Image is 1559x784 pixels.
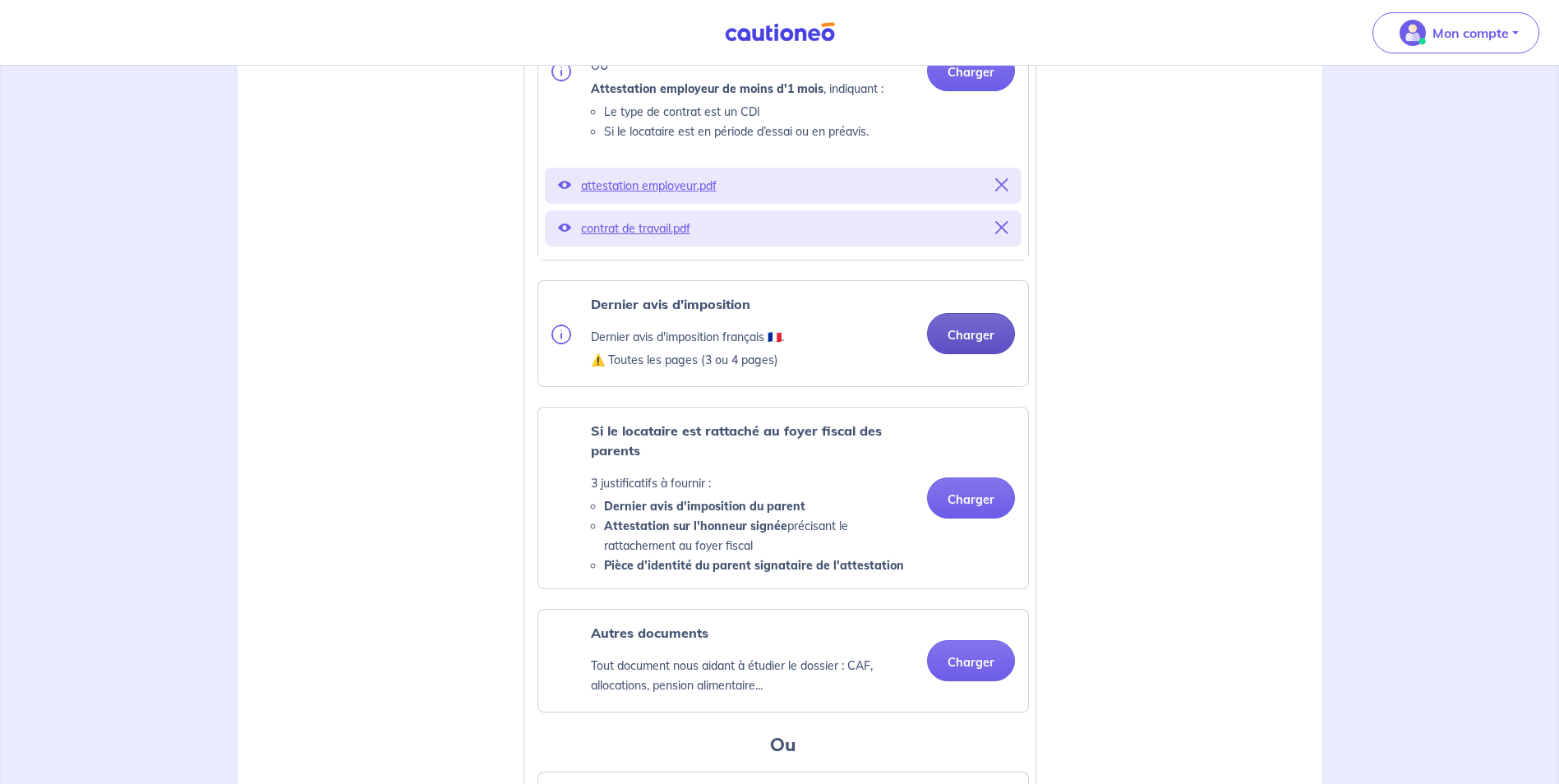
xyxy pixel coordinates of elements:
[591,656,914,695] p: Tout document nous aidant à étudier le dossier : CAF, allocations, pension alimentaire...
[1372,12,1539,53] button: illu_account_valid_menu.svgMon compte
[927,477,1015,519] button: Charger
[604,558,904,573] strong: Pièce d’identité du parent signataire de l'attestation
[558,174,571,197] button: Voir
[581,217,985,240] p: contrat de travail.pdf
[718,22,842,43] img: Cautioneo
[604,516,914,556] li: précisant le rattachement au foyer fiscal
[551,62,571,81] img: info.svg
[591,422,882,459] strong: Si le locataire est rattaché au foyer fiscal des parents
[581,174,985,197] p: attestation employeur.pdf
[927,640,1015,681] button: Charger
[558,217,571,240] button: Voir
[537,609,1029,713] div: categoryName: other, userCategory: cdi
[604,519,787,533] strong: Attestation sur l'honneur signée
[537,407,1029,589] div: categoryName: parental-tax-assessment, userCategory: cdi
[604,122,883,141] li: Si le locataire est en période d’essai ou en préavis.
[1432,23,1509,43] p: Mon compte
[604,102,883,122] li: Le type de contrat est un CDI
[591,79,883,99] p: , indiquant :
[537,280,1029,387] div: categoryName: tax-assessment, userCategory: cdi
[551,325,571,344] img: info.svg
[591,327,784,347] p: Dernier avis d'imposition français 🇫🇷.
[927,313,1015,354] button: Charger
[537,732,1029,759] h3: Ou
[995,174,1008,197] button: Supprimer
[591,350,784,370] p: ⚠️ Toutes les pages (3 ou 4 pages)
[591,296,750,312] strong: Dernier avis d'imposition
[591,625,708,641] strong: Autres documents
[995,217,1008,240] button: Supprimer
[591,473,914,493] p: 3 justificatifs à fournir :
[604,499,805,514] strong: Dernier avis d'imposition du parent
[591,81,823,96] strong: Attestation employeur de moins d'1 mois
[591,56,883,76] p: OU
[1400,20,1426,46] img: illu_account_valid_menu.svg
[927,50,1015,91] button: Charger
